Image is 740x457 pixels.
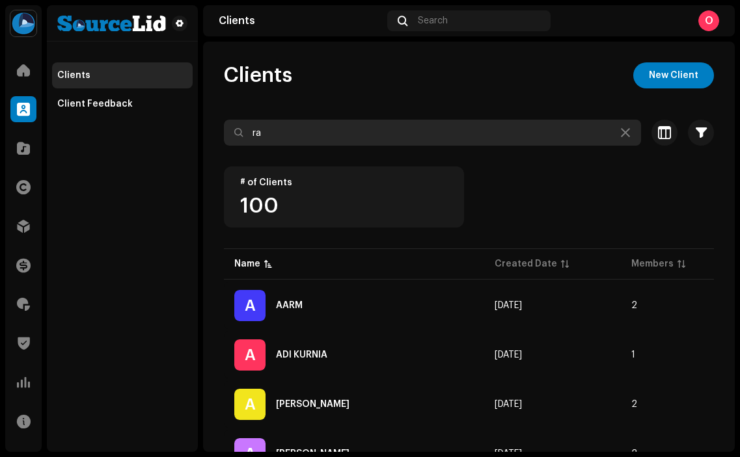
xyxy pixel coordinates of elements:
[495,301,522,310] span: Feb 28, 2024
[276,350,327,359] div: ADI KURNIA
[495,350,522,359] span: Jul 29, 2024
[631,350,635,359] span: 1
[57,99,133,109] div: Client Feedback
[234,290,266,321] div: A
[10,10,36,36] img: 31a4402c-14a3-4296-bd18-489e15b936d7
[418,16,448,26] span: Search
[234,339,266,371] div: A
[276,400,349,409] div: Alberto Stylee
[57,16,167,31] img: a844ea3f-1244-43b2-9513-254a93cc0c5e
[52,91,193,117] re-m-nav-item: Client Feedback
[224,62,292,88] span: Clients
[52,62,193,88] re-m-nav-item: Clients
[224,166,464,228] re-o-card-value: # of Clients
[219,16,382,26] div: Clients
[224,120,641,146] input: Search
[57,70,90,81] div: Clients
[631,257,674,270] div: Members
[234,389,266,420] div: A
[631,400,637,409] span: 2
[276,301,303,310] div: AARM
[649,62,698,88] span: New Client
[633,62,714,88] button: New Client
[234,257,260,270] div: Name
[631,301,637,310] span: 2
[240,177,448,188] div: # of Clients
[495,257,557,270] div: Created Date
[698,10,719,31] div: O
[495,400,522,409] span: Sep 22, 2025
